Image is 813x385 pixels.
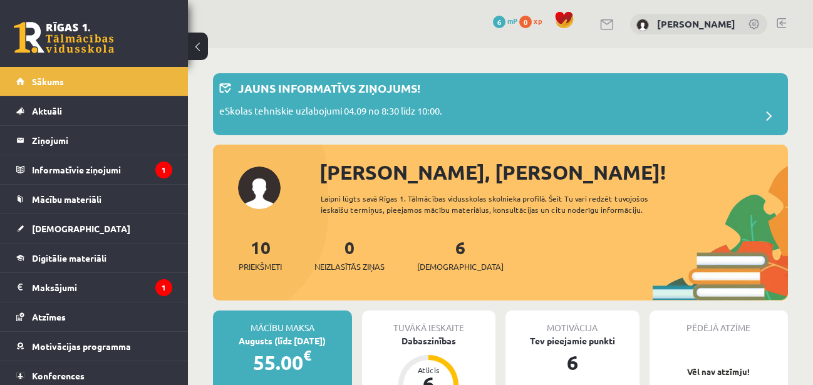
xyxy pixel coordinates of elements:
a: [PERSON_NAME] [657,18,735,30]
div: Pēdējā atzīme [650,311,789,334]
div: Tev pieejamie punkti [505,334,640,347]
div: Mācību maksa [213,311,352,334]
legend: Ziņojumi [32,126,172,155]
p: Jauns informatīvs ziņojums! [238,80,420,96]
a: 0 xp [519,16,548,26]
a: Ziņojumi [16,126,172,155]
div: Motivācija [505,311,640,334]
span: mP [507,16,517,26]
div: Dabaszinības [362,334,496,347]
span: Aktuāli [32,105,62,116]
p: Vēl nav atzīmju! [656,366,782,378]
div: Tuvākā ieskaite [362,311,496,334]
span: Motivācijas programma [32,341,131,352]
legend: Maksājumi [32,273,172,302]
span: Digitālie materiāli [32,252,106,264]
a: Sākums [16,67,172,96]
a: Mācību materiāli [16,185,172,213]
a: Digitālie materiāli [16,244,172,272]
i: 1 [155,279,172,296]
a: Aktuāli [16,96,172,125]
span: € [303,346,311,364]
a: Informatīvie ziņojumi1 [16,155,172,184]
a: [DEMOGRAPHIC_DATA] [16,214,172,243]
span: [DEMOGRAPHIC_DATA] [32,223,130,234]
i: 1 [155,162,172,178]
span: Atzīmes [32,311,66,322]
span: Sākums [32,76,64,87]
a: 6 mP [493,16,517,26]
span: Neizlasītās ziņas [314,260,385,273]
span: Mācību materiāli [32,193,101,205]
a: Atzīmes [16,302,172,331]
div: Laipni lūgts savā Rīgas 1. Tālmācības vidusskolas skolnieka profilā. Šeit Tu vari redzēt tuvojošo... [321,193,666,215]
div: [PERSON_NAME], [PERSON_NAME]! [319,157,788,187]
a: Rīgas 1. Tālmācības vidusskola [14,22,114,53]
div: 6 [505,347,640,377]
a: 10Priekšmeti [239,236,282,273]
a: 6[DEMOGRAPHIC_DATA] [417,236,504,273]
span: 0 [519,16,532,28]
div: Atlicis [410,366,447,374]
img: Markus Embriks [636,19,649,31]
span: Priekšmeti [239,260,282,273]
a: Motivācijas programma [16,332,172,361]
span: [DEMOGRAPHIC_DATA] [417,260,504,273]
p: eSkolas tehniskie uzlabojumi 04.09 no 8:30 līdz 10:00. [219,104,442,121]
a: Maksājumi1 [16,273,172,302]
div: Augusts (līdz [DATE]) [213,334,352,347]
legend: Informatīvie ziņojumi [32,155,172,184]
span: Konferences [32,370,85,381]
span: xp [534,16,542,26]
span: 6 [493,16,505,28]
a: Jauns informatīvs ziņojums! eSkolas tehniskie uzlabojumi 04.09 no 8:30 līdz 10:00. [219,80,782,129]
div: 55.00 [213,347,352,377]
a: 0Neizlasītās ziņas [314,236,385,273]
